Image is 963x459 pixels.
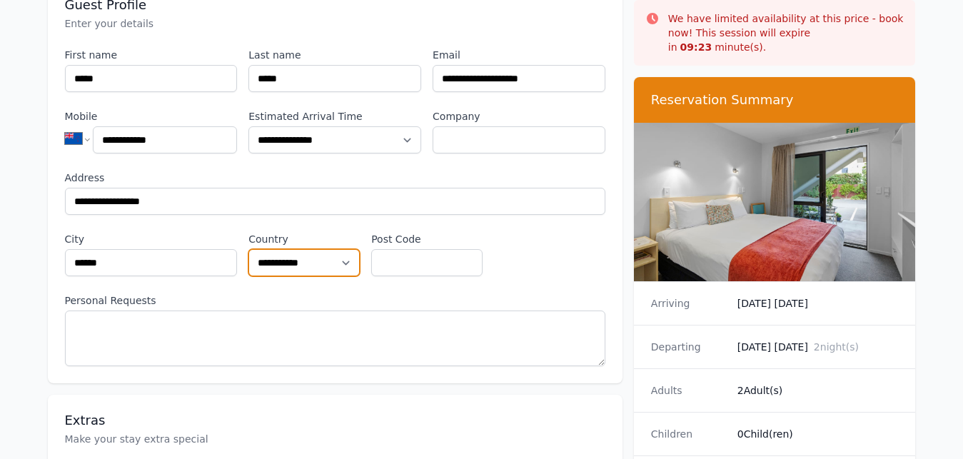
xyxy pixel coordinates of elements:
dd: 0 Child(ren) [737,427,899,441]
label: Personal Requests [65,293,605,308]
img: Compact Queen Studio [634,123,916,281]
dt: Adults [651,383,726,398]
label: Address [65,171,605,185]
dt: Children [651,427,726,441]
dt: Arriving [651,296,726,311]
p: Make your stay extra special [65,432,605,446]
dt: Departing [651,340,726,354]
label: Last name [248,48,421,62]
dd: [DATE] [DATE] [737,296,899,311]
strong: 09 : 23 [680,41,712,53]
span: 2 night(s) [814,341,859,353]
label: Post Code [371,232,483,246]
p: We have limited availability at this price - book now! This session will expire in minute(s). [668,11,904,54]
label: City [65,232,238,246]
p: Enter your details [65,16,605,31]
dd: [DATE] [DATE] [737,340,899,354]
label: First name [65,48,238,62]
label: Estimated Arrival Time [248,109,421,123]
label: Country [248,232,360,246]
label: Mobile [65,109,238,123]
h3: Extras [65,412,605,429]
label: Company [433,109,605,123]
h3: Reservation Summary [651,91,899,109]
dd: 2 Adult(s) [737,383,899,398]
label: Email [433,48,605,62]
